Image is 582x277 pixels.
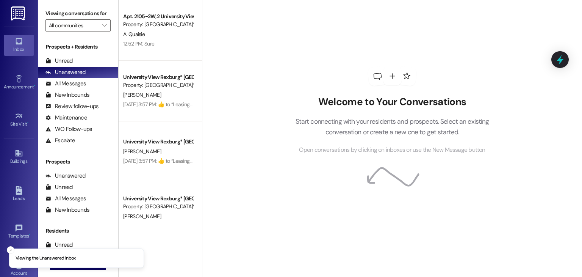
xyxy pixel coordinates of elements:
[38,227,118,235] div: Residents
[123,101,355,108] div: [DATE] 3:57 PM: ​👍​ to “ Leasing (University View Rexburg*): Thank you for signing those, [PERSON...
[45,80,86,88] div: All Messages
[123,20,193,28] div: Property: [GEOGRAPHIC_DATA]*
[123,13,193,20] div: Apt. 2105~2W, 2 University View Rexburg
[45,114,87,122] div: Maintenance
[123,81,193,89] div: Property: [GEOGRAPHIC_DATA]*
[123,222,305,229] div: [DATE] 9:16 AM: Loved “Leasing ([GEOGRAPHIC_DATA]*): Hey [PERSON_NAME]! T…”
[123,148,161,155] span: [PERSON_NAME]
[4,222,34,242] a: Templates •
[123,40,154,47] div: 12:52 PM: Sure
[16,255,76,262] p: Viewing the Unanswered inbox
[45,91,89,99] div: New Inbounds
[45,68,86,76] div: Unanswered
[4,35,34,55] a: Inbox
[27,120,28,126] span: •
[45,183,73,191] div: Unread
[45,195,86,203] div: All Messages
[45,206,89,214] div: New Inbounds
[34,83,35,88] span: •
[45,172,86,180] div: Unanswered
[123,73,193,81] div: University View Rexburg* [GEOGRAPHIC_DATA]
[123,31,145,38] span: A. Quaisie
[123,195,193,203] div: University View Rexburg* [GEOGRAPHIC_DATA]
[4,184,34,205] a: Leads
[11,6,27,20] img: ResiDesk Logo
[45,8,111,19] label: Viewing conversations for
[45,125,92,133] div: WO Follow-ups
[123,157,355,164] div: [DATE] 3:57 PM: ​👍​ to “ Leasing (University View Rexburg*): Thank you for signing those, [PERSON...
[4,147,34,167] a: Buildings
[38,158,118,166] div: Prospects
[284,116,501,138] p: Start connecting with your residents and prospects. Select an existing conversation or create a n...
[4,110,34,130] a: Site Visit •
[123,138,193,146] div: University View Rexburg* [GEOGRAPHIC_DATA]
[49,19,99,31] input: All communities
[123,203,193,211] div: Property: [GEOGRAPHIC_DATA]*
[123,91,161,98] span: [PERSON_NAME]
[284,96,501,108] h2: Welcome to Your Conversations
[29,232,30,238] span: •
[7,246,14,254] button: Close toast
[123,213,161,220] span: [PERSON_NAME]
[299,145,485,155] span: Open conversations by clicking on inboxes or use the New Message button
[45,57,73,65] div: Unread
[45,241,73,249] div: Unread
[45,137,75,145] div: Escalate
[45,102,99,110] div: Review follow-ups
[102,22,106,28] i: 
[38,43,118,51] div: Prospects + Residents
